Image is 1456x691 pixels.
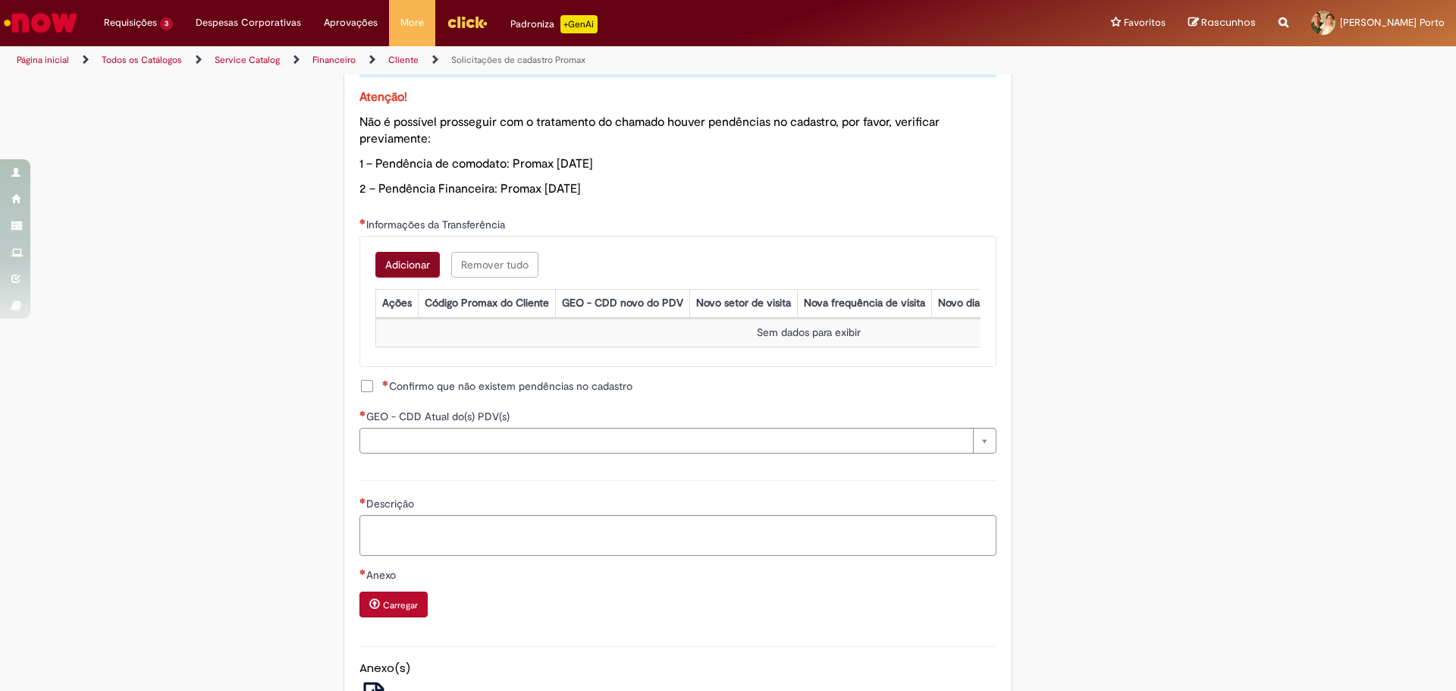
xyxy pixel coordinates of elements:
[196,15,301,30] span: Despesas Corporativas
[359,662,996,675] h5: Anexo(s)
[104,15,157,30] span: Requisições
[366,218,508,231] span: Informações da Transferência
[359,592,428,617] button: Carregar anexo de Anexo Required
[366,497,417,510] span: Descrição
[160,17,173,30] span: 3
[382,380,389,386] span: Necessários
[375,319,1241,347] td: Sem dados para exibir
[359,515,996,556] textarea: Descrição
[560,15,598,33] p: +GenAi
[400,15,424,30] span: More
[447,11,488,33] img: click_logo_yellow_360x200.png
[359,498,366,504] span: Necessários
[11,46,959,74] ul: Trilhas de página
[510,15,598,33] div: Padroniza
[1201,15,1256,30] span: Rascunhos
[324,15,378,30] span: Aprovações
[451,54,585,66] a: Solicitações de cadastro Promax
[359,181,581,196] span: 2 – Pendência Financeira: Promax [DATE]
[382,378,632,394] span: Confirmo que não existem pendências no cadastro
[359,218,366,225] span: Necessários
[366,568,399,582] span: Anexo
[17,54,69,66] a: Página inicial
[366,410,513,423] span: GEO - CDD Atual do(s) PDV(s)
[1124,15,1166,30] span: Favoritos
[359,156,593,171] span: 1 – Pendência de comodato: Promax [DATE]
[375,252,440,278] button: Add a row for Informações da Transferência
[359,115,940,147] span: Não é possível prosseguir com o tratamento do chamado houver pendências no cadastro, por favor, v...
[797,289,931,317] th: Nova frequência de visita
[215,54,280,66] a: Service Catalog
[1188,16,1256,30] a: Rascunhos
[1340,16,1445,29] span: [PERSON_NAME] Porto
[418,289,555,317] th: Código Promax do Cliente
[383,599,418,611] small: Carregar
[102,54,182,66] a: Todos os Catálogos
[359,428,996,454] a: Limpar campo GEO - CDD Atual do(s) PDV(s)
[359,90,407,105] span: Atenção!
[931,289,1028,317] th: Novo dia da visita
[689,289,797,317] th: Novo setor de visita
[359,410,366,416] span: Necessários
[312,54,356,66] a: Financeiro
[388,54,419,66] a: Cliente
[555,289,689,317] th: GEO - CDD novo do PDV
[375,289,418,317] th: Ações
[359,569,366,575] span: Necessários
[2,8,80,38] img: ServiceNow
